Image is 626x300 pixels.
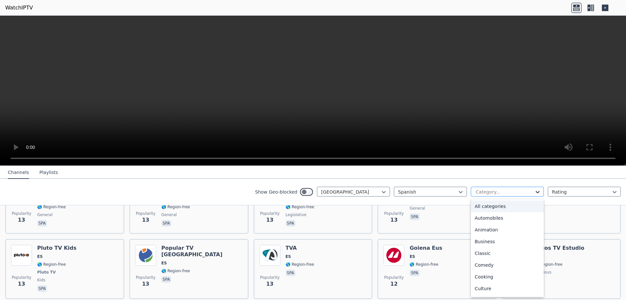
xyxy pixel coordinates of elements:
[18,280,25,288] span: 13
[286,212,306,217] span: legislative
[37,212,52,217] span: general
[142,280,149,288] span: 13
[12,211,31,216] span: Popularity
[286,220,295,227] p: spa
[410,245,442,251] h6: Goiena Eus
[5,4,33,12] a: WatchIPTV
[471,259,544,271] div: Comedy
[255,189,297,195] label: Show Geo-blocked
[136,275,156,280] span: Popularity
[37,245,77,251] h6: Pluto TV Kids
[266,280,273,288] span: 13
[410,254,415,259] span: ES
[161,245,243,258] h6: Popular TV [GEOGRAPHIC_DATA]
[534,262,562,267] span: 🌎 Region-free
[142,216,149,224] span: 13
[136,211,156,216] span: Popularity
[410,270,419,276] p: spa
[11,245,32,266] img: Pluto TV Kids
[260,245,280,266] img: TVA
[260,211,280,216] span: Popularity
[471,200,544,212] div: All categories
[161,261,167,266] span: ES
[260,275,280,280] span: Popularity
[161,212,177,217] span: general
[286,270,295,276] p: spa
[471,212,544,224] div: Automobiles
[161,276,171,283] p: spa
[390,280,397,288] span: 12
[37,220,47,227] p: spa
[410,213,419,220] p: spa
[286,204,314,210] span: 🌎 Region-free
[266,216,273,224] span: 13
[37,285,47,292] p: spa
[410,206,425,211] span: general
[37,254,43,259] span: ES
[37,262,66,267] span: 🌎 Region-free
[471,271,544,283] div: Cooking
[135,245,156,266] img: Popular TV Cantabria
[161,268,190,274] span: 🌎 Region-free
[471,247,544,259] div: Classic
[534,245,584,251] h6: Logos TV Estudio
[161,220,171,227] p: spa
[471,224,544,236] div: Animation
[384,275,404,280] span: Popularity
[161,204,190,210] span: 🌎 Region-free
[37,204,66,210] span: 🌎 Region-free
[37,277,45,283] span: kids
[384,211,404,216] span: Popularity
[286,262,314,267] span: 🌎 Region-free
[8,166,29,179] button: Channels
[383,245,404,266] img: Goiena Eus
[286,254,291,259] span: ES
[410,262,438,267] span: 🌎 Region-free
[286,245,314,251] h6: TVA
[12,275,31,280] span: Popularity
[471,283,544,294] div: Culture
[37,270,56,275] span: Pluto TV
[390,216,397,224] span: 13
[18,216,25,224] span: 13
[471,236,544,247] div: Business
[39,166,58,179] button: Playlists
